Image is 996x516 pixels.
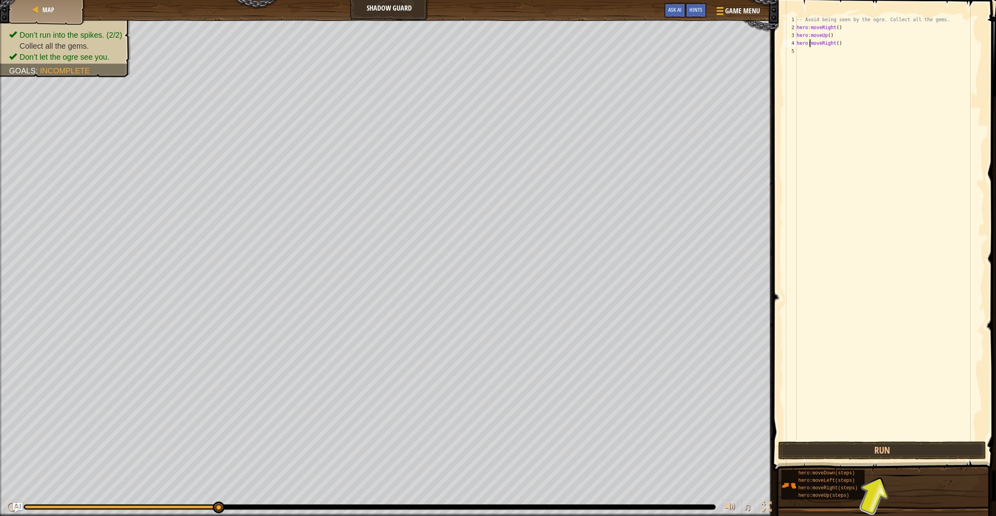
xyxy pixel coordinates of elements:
[668,6,682,13] span: Ask AI
[689,6,702,13] span: Hints
[778,441,986,459] button: Run
[9,66,36,75] span: Goals
[781,478,796,493] img: portrait.png
[798,493,849,498] span: hero:moveUp(steps)
[40,5,54,14] a: Map
[784,31,797,39] div: 3
[784,47,797,55] div: 5
[20,53,110,61] span: Don’t let the ogre see you.
[784,16,797,24] div: 1
[798,478,855,483] span: hero:moveLeft(steps)
[36,66,40,75] span: :
[725,6,760,16] span: Game Menu
[20,42,89,50] span: Collect all the gems.
[742,500,755,516] button: ♫
[743,501,751,513] span: ♫
[722,500,738,516] button: Adjust volume
[664,3,685,18] button: Ask AI
[40,66,90,75] span: Incomplete
[13,503,22,512] button: Ask AI
[710,3,765,22] button: Game Menu
[759,500,775,516] button: Toggle fullscreen
[798,485,857,491] span: hero:moveRight(steps)
[20,31,122,39] span: Don’t run into the spikes. (2/2)
[9,29,122,40] li: Don’t run into the spikes.
[798,470,855,476] span: hero:moveDown(steps)
[42,5,54,14] span: Map
[784,39,797,47] div: 4
[784,24,797,31] div: 2
[9,40,122,51] li: Collect all the gems.
[4,500,20,516] button: Ctrl + P: Pause
[9,51,122,62] li: Don’t let the ogre see you.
